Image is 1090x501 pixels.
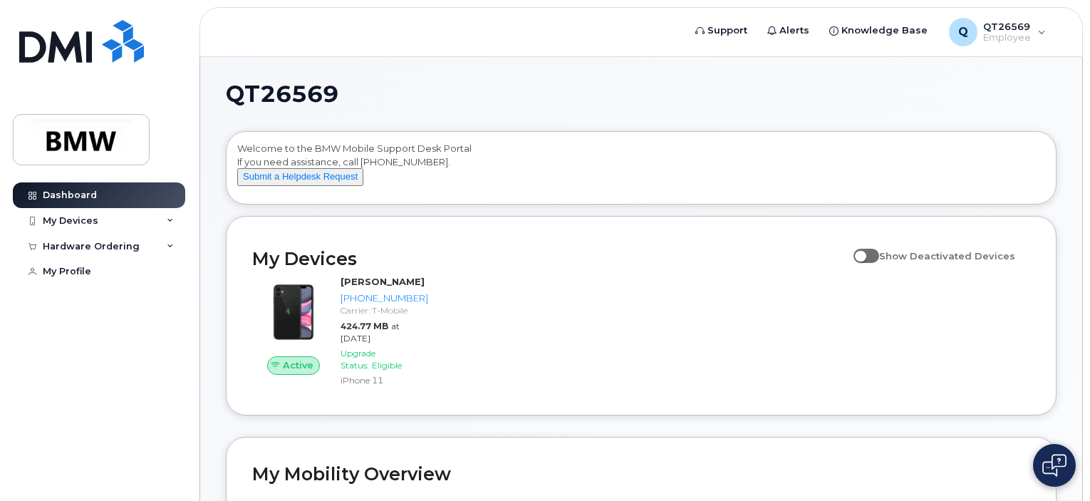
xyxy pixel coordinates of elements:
[226,83,338,105] span: QT26569
[341,348,375,371] span: Upgrade Status:
[237,168,363,186] button: Submit a Helpdesk Request
[264,282,323,342] img: iPhone_11.jpg
[237,142,1045,199] div: Welcome to the BMW Mobile Support Desk Portal If you need assistance, call [PHONE_NUMBER].
[341,321,400,344] span: at [DATE]
[341,291,428,305] div: [PHONE_NUMBER]
[341,304,428,316] div: Carrier: T-Mobile
[853,242,865,254] input: Show Deactivated Devices
[252,248,846,269] h2: My Devices
[341,276,425,287] strong: [PERSON_NAME]
[252,463,1030,485] h2: My Mobility Overview
[879,250,1015,262] span: Show Deactivated Devices
[341,321,388,331] span: 424.77 MB
[283,358,313,372] span: Active
[372,360,402,371] span: Eligible
[252,275,434,389] a: Active[PERSON_NAME][PHONE_NUMBER]Carrier: T-Mobile424.77 MBat [DATE]Upgrade Status:EligibleiPhone 11
[237,170,363,182] a: Submit a Helpdesk Request
[1042,454,1066,477] img: Open chat
[341,374,428,386] div: iPhone 11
